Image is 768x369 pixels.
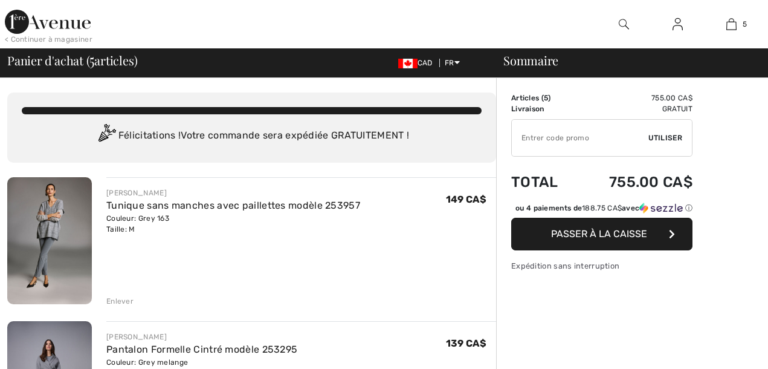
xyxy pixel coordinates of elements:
div: [PERSON_NAME] [106,331,297,342]
a: Pantalon Formelle Cintré modèle 253295 [106,344,297,355]
a: 5 [705,17,758,31]
div: Expédition sans interruption [511,260,692,272]
div: ou 4 paiements de avec [515,203,692,214]
img: Mes infos [673,17,683,31]
span: 5 [544,94,548,102]
div: Félicitations ! Votre commande sera expédiée GRATUITEMENT ! [22,124,482,148]
td: Articles ( ) [511,93,576,103]
span: 188.75 CA$ [582,204,622,212]
span: Passer à la caisse [551,228,647,240]
span: 5 [743,19,747,30]
td: Livraison [511,103,576,114]
span: CAD [398,59,437,67]
span: 149 CA$ [446,194,486,205]
img: Sezzle [639,203,683,214]
a: Tunique sans manches avec paillettes modèle 253957 [106,200,360,211]
img: Congratulation2.svg [94,124,118,148]
div: ou 4 paiements de188.75 CA$avecSezzle Cliquez pour en savoir plus sur Sezzle [511,203,692,218]
div: [PERSON_NAME] [106,188,360,198]
td: 755.00 CA$ [576,162,692,203]
img: recherche [619,17,629,31]
div: Sommaire [489,54,761,67]
div: < Continuer à magasiner [5,34,92,45]
td: Gratuit [576,103,692,114]
input: Code promo [512,120,648,156]
img: 1ère Avenue [5,10,91,34]
img: Tunique sans manches avec paillettes modèle 253957 [7,177,92,304]
span: Utiliser [648,132,682,143]
td: Total [511,162,576,203]
span: 5 [89,51,94,67]
span: FR [445,59,460,67]
a: Se connecter [663,17,692,32]
span: Panier d'achat ( articles) [7,54,137,67]
span: 139 CA$ [446,338,486,349]
div: Couleur: Grey 163 Taille: M [106,213,360,235]
img: Mon panier [726,17,737,31]
button: Passer à la caisse [511,218,692,250]
div: Enlever [106,296,134,307]
img: Canadian Dollar [398,59,418,68]
td: 755.00 CA$ [576,93,692,103]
